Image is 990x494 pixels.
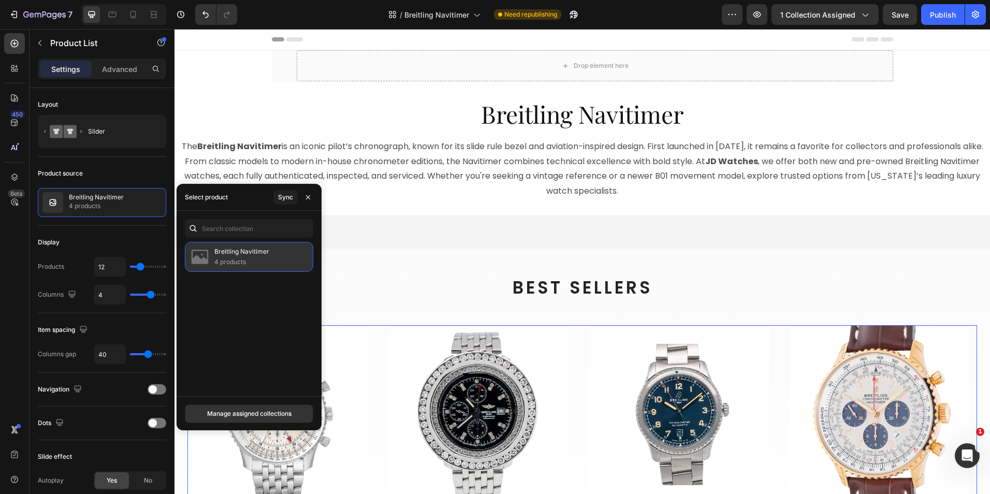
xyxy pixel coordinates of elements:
[42,192,63,213] img: collection feature img
[273,190,298,205] button: Sync
[174,29,990,494] iframe: Design area
[94,285,125,304] input: Auto
[185,193,228,202] div: Select product
[414,296,594,476] a: Breitling Navitimer A17315 41MM Blue Dial With Stainless Steel Oyster Bracelet
[921,4,965,25] button: Publish
[207,409,292,418] div: Manage assigned collections
[97,247,719,271] h2: BEST SELLERS
[38,416,66,430] div: Dots
[144,476,152,485] span: No
[38,323,90,337] div: Item spacing
[13,296,193,476] a: Breitling Navitimer World GMT A24322 Silver Dial Steel Mens Watch
[38,350,76,359] div: Columns gap
[107,476,117,485] span: Yes
[278,193,293,202] div: Sync
[13,296,193,476] img: Breitling Navitimer World GMT A24322 Silver Dial Steel Mens Watch-Breitling-JD Watches NY
[504,10,557,19] span: Need republishing
[195,4,237,25] div: Undo/Redo
[976,428,984,436] span: 1
[8,190,25,198] div: Beta
[102,64,137,75] p: Advanced
[33,197,120,208] div: Smart Search Bar & Filters
[955,443,980,468] iframe: Intercom live chat
[94,257,125,276] input: Auto
[399,33,454,41] div: Drop element here
[26,282,65,291] div: Product List
[88,120,151,143] div: Slider
[38,262,64,271] div: Products
[69,201,124,211] p: 4 products
[780,9,855,20] span: 1 collection assigned
[531,126,584,138] strong: JD Watches
[38,383,84,397] div: Navigation
[10,110,25,119] div: 450
[38,238,60,247] div: Display
[94,345,125,364] input: Auto
[51,64,80,75] p: Settings
[12,197,25,209] img: Smart%20Search%20Bar%20&%20Filters.png
[69,194,124,201] p: Breitling Navitimer
[23,111,107,123] strong: Breitling Navitimer
[771,4,879,25] button: 1 collection assigned
[185,219,313,238] input: Search collection
[930,9,956,20] div: Publish
[214,246,269,257] p: Breitling Navitimer
[38,452,72,461] div: Slide effect
[214,296,394,476] a: Breitling Navitimer World A24322 46MM Black Diamond Dial With 10.80 CT Diamonds
[892,10,909,19] span: Save
[38,169,83,178] div: Product source
[38,476,64,485] div: Autoplay
[414,296,594,476] img: Breitling Navitimer A17315 41MM Blue Dial With Stainless Steel Oyster Bracelet-Breitling-JD Watch...
[38,100,58,109] div: Layout
[4,191,128,215] button: Smart Search Bar & Filters
[214,257,269,267] p: 4 products
[190,246,210,267] img: collections
[50,37,138,49] p: Product List
[615,296,795,476] img: Breitling Navitimer RB0127121G1P1 46MM Silver Dial With Brown Leather Bracelet-Breitling-JD Watch...
[400,9,402,20] span: /
[404,9,469,20] span: Breitling Navitimer
[185,404,313,423] button: Manage assigned collections
[4,4,77,25] button: 7
[7,111,809,168] p: The is an iconic pilot’s chronograph, known for its slide rule bezel and aviation-inspired design...
[615,296,795,476] a: Breitling Navitimer RB0127121G1P1 46MM Silver Dial With Brown Leather Bracelet
[883,4,917,25] button: Save
[38,288,78,302] div: Columns
[68,8,72,21] p: 7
